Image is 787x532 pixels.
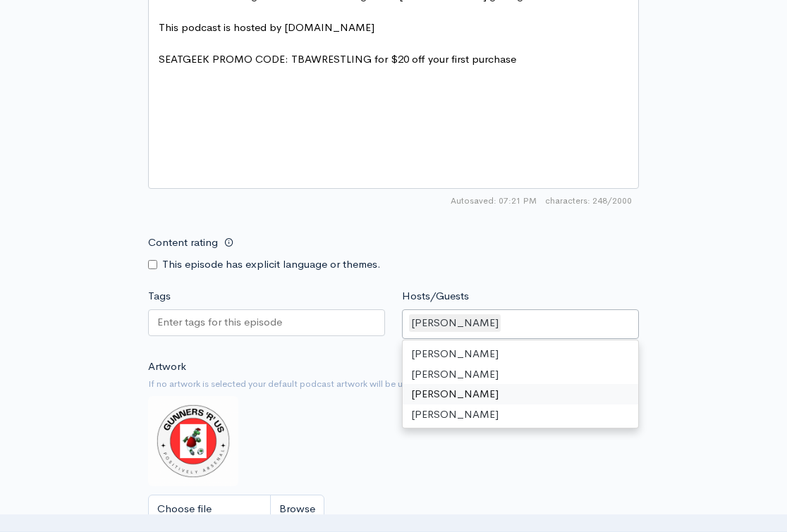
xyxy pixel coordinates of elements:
span: 248/2000 [545,194,632,207]
span: Autosaved: 07:21 PM [451,194,537,207]
div: [PERSON_NAME] [403,364,638,385]
div: [PERSON_NAME] [409,314,501,332]
span: This podcast is hosted by [DOMAIN_NAME] [159,20,374,34]
label: Content rating [148,228,218,257]
label: Tags [148,288,171,304]
label: Hosts/Guests [402,288,469,304]
label: This episode has explicit language or themes. [162,256,381,273]
div: [PERSON_NAME] [403,404,638,425]
input: Enter tags for this episode [157,314,284,330]
span: SEATGEEK PROMO CODE: TBAWRESTLING for $20 off your first purchase [159,52,516,66]
div: [PERSON_NAME] [403,384,638,404]
small: If no artwork is selected your default podcast artwork will be used [148,377,639,391]
label: Artwork [148,359,186,375]
div: [PERSON_NAME] [403,344,638,364]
